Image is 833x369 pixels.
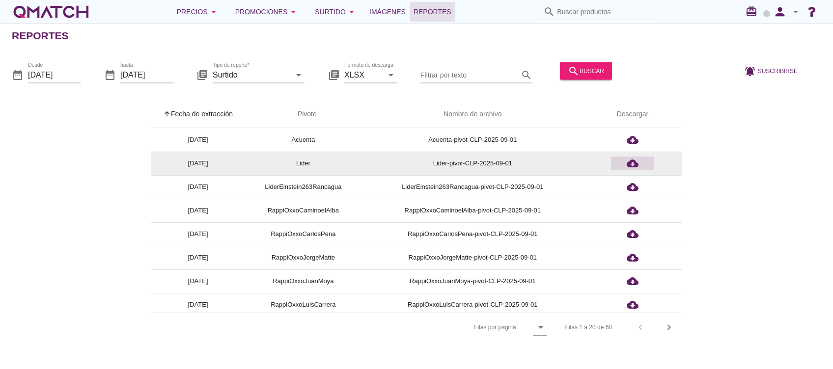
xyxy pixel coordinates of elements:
[521,69,532,80] i: search
[365,2,410,22] a: Imágenes
[196,69,208,80] i: library_books
[245,222,362,246] td: RappiOxxoCarlosPena
[663,321,675,333] i: chevron_right
[151,128,245,152] td: [DATE]
[208,6,220,18] i: arrow_drop_down
[362,246,583,269] td: RappiOxxoJorgeMatte-pivot-CLP-2025-09-01
[660,318,678,336] button: Next page
[560,62,612,79] button: buscar
[557,4,655,20] input: Buscar productos
[362,222,583,246] td: RappiOxxoCarlosPena-pivot-CLP-2025-09-01
[120,67,173,82] input: hasta
[535,321,547,333] i: arrow_drop_down
[543,6,555,18] i: search
[12,2,90,22] a: white-qmatch-logo
[770,5,790,19] i: person
[565,323,612,332] div: Filas 1 a 20 de 60
[346,6,358,18] i: arrow_drop_down
[245,175,362,199] td: LiderEinstein263Rancagua
[151,152,245,175] td: [DATE]
[245,246,362,269] td: RappiOxxoJorgeMatte
[362,269,583,293] td: RappiOxxoJuanMoya-pivot-CLP-2025-09-01
[362,152,583,175] td: Lider-pivot-CLP-2025-09-01
[369,6,406,18] span: Imágenes
[163,110,171,118] i: arrow_upward
[627,134,639,146] i: cloud_download
[151,101,245,128] th: Fecha de extracción: Sorted ascending. Activate to sort descending.
[213,67,291,82] input: Tipo de reporte*
[245,128,362,152] td: Acuenta
[245,293,362,316] td: RappiOxxoLuisCarrera
[362,128,583,152] td: Acuenta-pivot-CLP-2025-09-01
[736,62,805,79] button: Suscribirse
[151,175,245,199] td: [DATE]
[245,101,362,128] th: Pivote: Not sorted. Activate to sort ascending.
[151,246,245,269] td: [DATE]
[583,101,682,128] th: Descargar: Not sorted.
[151,293,245,316] td: [DATE]
[410,2,455,22] a: Reportes
[287,6,299,18] i: arrow_drop_down
[744,65,758,77] i: notifications_active
[344,67,383,82] input: Formato de descarga
[362,175,583,199] td: LiderEinstein263Rancagua-pivot-CLP-2025-09-01
[28,67,81,82] input: Desde
[790,6,802,18] i: arrow_drop_down
[568,65,604,77] div: buscar
[151,199,245,222] td: [DATE]
[293,69,305,80] i: arrow_drop_down
[151,222,245,246] td: [DATE]
[414,6,451,18] span: Reportes
[315,6,358,18] div: Surtido
[568,65,580,77] i: search
[362,199,583,222] td: RappiOxxoCaminoelAlba-pivot-CLP-2025-09-01
[151,269,245,293] td: [DATE]
[758,66,798,75] span: Suscribirse
[376,313,546,342] div: Filas por página
[245,199,362,222] td: RappiOxxoCaminoelAlba
[307,2,365,22] button: Surtido
[104,69,116,80] i: date_range
[245,152,362,175] td: Lider
[385,69,397,80] i: arrow_drop_down
[169,2,227,22] button: Precios
[627,252,639,264] i: cloud_download
[362,293,583,316] td: RappiOxxoLuisCarrera-pivot-CLP-2025-09-01
[245,269,362,293] td: RappiOxxoJuanMoya
[627,275,639,287] i: cloud_download
[362,101,583,128] th: Nombre de archivo: Not sorted.
[235,6,300,18] div: Promociones
[420,67,519,82] input: Filtrar por texto
[227,2,307,22] button: Promociones
[12,69,24,80] i: date_range
[627,228,639,240] i: cloud_download
[627,181,639,193] i: cloud_download
[746,5,761,17] i: redeem
[627,299,639,311] i: cloud_download
[328,69,340,80] i: library_books
[177,6,220,18] div: Precios
[627,158,639,169] i: cloud_download
[627,205,639,216] i: cloud_download
[12,28,69,44] h2: Reportes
